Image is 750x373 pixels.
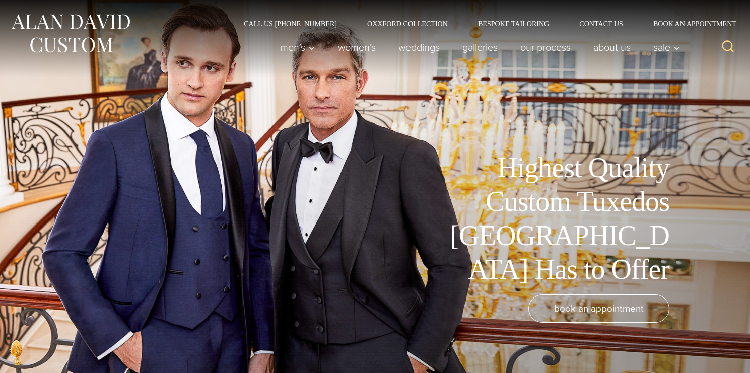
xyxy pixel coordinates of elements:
[229,20,352,27] a: Call Us [PHONE_NUMBER]
[443,151,669,286] h1: Highest Quality Custom Tuxedos [GEOGRAPHIC_DATA] Has to Offer
[463,20,564,27] a: Bespoke Tailoring
[327,37,387,57] a: Women’s
[653,42,680,52] span: Sale
[716,35,740,59] button: View Search Form
[269,37,686,57] nav: Primary Navigation
[387,37,451,57] a: weddings
[528,294,669,323] a: book an appointment
[451,37,509,57] a: Galleries
[10,11,131,56] img: Alan David Custom
[582,37,642,57] a: About Us
[352,20,463,27] a: Oxxford Collection
[554,301,644,316] span: book an appointment
[509,37,582,57] a: Our Process
[564,20,638,27] a: Contact Us
[638,20,740,27] a: Book an Appointment
[229,20,740,27] nav: Secondary Navigation
[280,42,315,52] span: Men’s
